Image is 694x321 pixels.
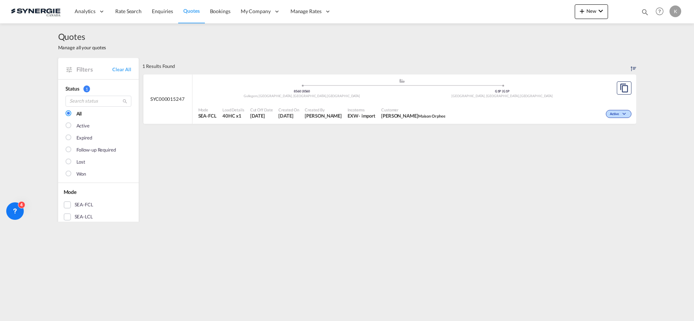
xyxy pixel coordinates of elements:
[305,112,342,119] span: Karen Mercier
[198,107,217,112] span: Mode
[303,89,310,93] span: 8560
[76,122,90,130] div: Active
[326,94,327,98] span: ,
[183,8,199,14] span: Quotes
[143,74,636,124] div: SYC000015247 assets/icons/custom/ship-fill.svgassets/icons/custom/roll-o-plane.svgOrigin BelgiumD...
[620,84,629,92] md-icon: assets/icons/custom/copyQuote.svg
[578,8,605,14] span: New
[83,85,90,92] span: 1
[502,89,503,93] span: |
[65,85,131,92] div: Status 1
[222,112,244,119] span: 40HC x 1
[250,107,273,112] span: Cut Off Date
[75,213,93,221] div: SEA-LCL
[241,8,271,15] span: My Company
[575,4,608,19] button: icon-plus 400-fgNewicon-chevron-down
[503,89,510,93] span: G1P
[348,112,375,119] div: EXW import
[65,85,79,92] span: Status
[115,8,142,14] span: Rate Search
[631,58,636,74] div: Sort by: Created On
[112,66,131,73] a: Clear All
[302,89,303,93] span: |
[359,112,375,119] div: - import
[76,65,113,73] span: Filters
[222,107,244,112] span: Load Details
[210,8,230,14] span: Bookings
[58,44,106,51] span: Manage all your quotes
[122,99,128,104] md-icon: icon-magnify
[64,201,133,209] md-checkbox: SEA-FCL
[451,94,519,98] span: [GEOGRAPHIC_DATA], [GEOGRAPHIC_DATA]
[617,81,631,95] button: Copy Quote
[150,96,185,102] span: SYC000015247
[152,8,173,14] span: Enquiries
[64,189,77,195] span: Mode
[381,112,445,119] span: Justine Cossette Maison Orphee
[418,114,446,118] span: Maison Orphee
[58,31,106,42] span: Quotes
[142,58,175,74] div: 1 Results Found
[278,107,299,112] span: Created On
[520,94,553,98] span: [GEOGRAPHIC_DATA]
[75,8,95,15] span: Analytics
[76,134,92,142] div: Expired
[348,107,375,112] span: Incoterms
[75,201,93,209] div: SEA-FCL
[327,94,360,98] span: [GEOGRAPHIC_DATA]
[76,158,86,166] div: Lost
[495,89,503,93] span: G1P
[244,94,327,98] span: Gullegem, [GEOGRAPHIC_DATA], [GEOGRAPHIC_DATA]
[621,112,630,116] md-icon: icon-chevron-down
[610,112,620,117] span: Active
[653,5,666,18] span: Help
[641,8,649,16] md-icon: icon-magnify
[278,112,299,119] span: 6 Oct 2025
[305,107,342,112] span: Created By
[519,94,520,98] span: ,
[398,79,406,83] md-icon: assets/icons/custom/ship-fill.svg
[65,96,131,107] input: Search status
[641,8,649,19] div: icon-magnify
[669,5,681,17] div: K
[578,7,586,15] md-icon: icon-plus 400-fg
[348,112,359,119] div: EXW
[290,8,322,15] span: Manage Rates
[294,89,303,93] span: 8560
[11,3,60,20] img: 1f56c880d42311ef80fc7dca854c8e59.png
[653,5,669,18] div: Help
[64,213,133,221] md-checkbox: SEA-LCL
[381,107,445,112] span: Customer
[76,146,116,154] div: Follow-up Required
[76,171,86,178] div: Won
[198,112,217,119] span: SEA-FCL
[76,110,82,118] div: All
[606,110,631,118] div: Change Status Here
[250,112,273,119] span: 6 Oct 2025
[596,7,605,15] md-icon: icon-chevron-down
